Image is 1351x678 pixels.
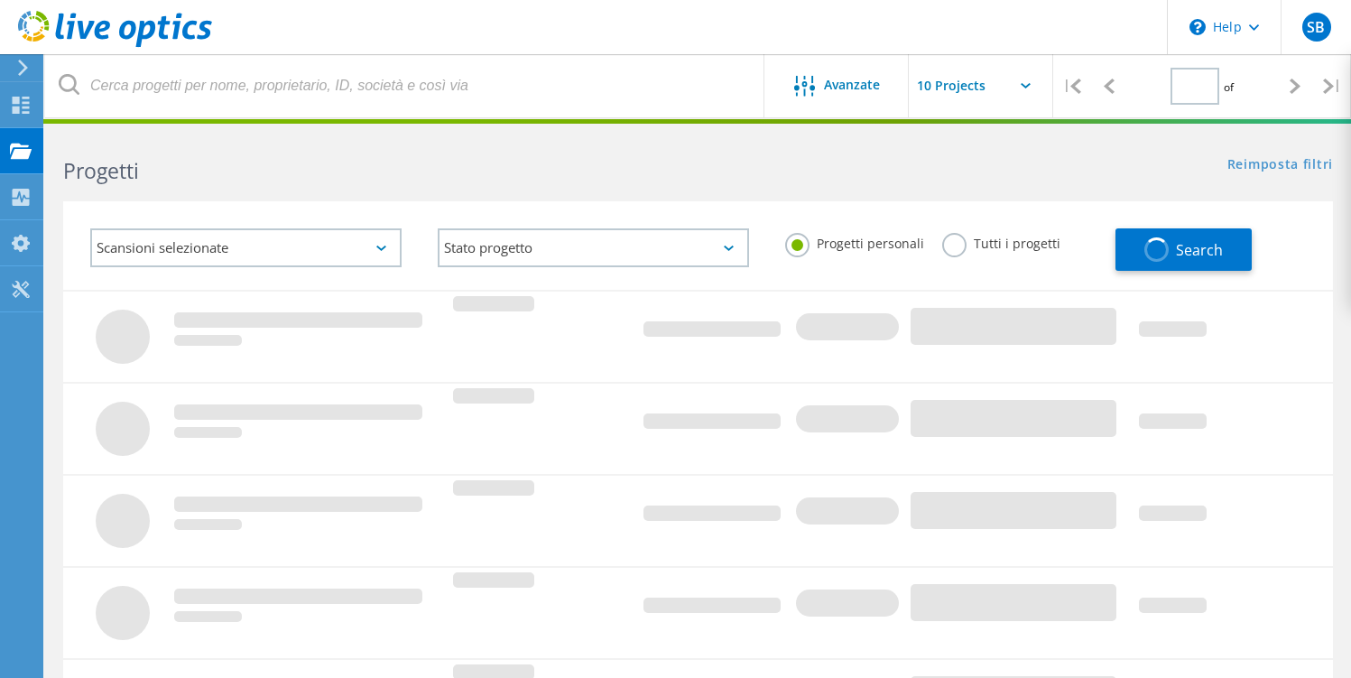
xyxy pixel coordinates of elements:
svg: \n [1189,19,1206,35]
label: Tutti i progetti [942,233,1060,250]
div: | [1053,54,1090,118]
span: Avanzate [824,79,880,91]
span: of [1224,79,1234,95]
span: SB [1307,20,1325,34]
div: Stato progetto [438,228,749,267]
span: Search [1176,240,1223,260]
b: Progetti [63,156,139,185]
div: | [1314,54,1351,118]
div: Scansioni selezionate [90,228,402,267]
button: Search [1115,228,1252,271]
label: Progetti personali [785,233,924,250]
input: Cerca progetti per nome, proprietario, ID, società e così via [45,54,765,117]
a: Reimposta filtri [1227,158,1333,173]
a: Live Optics Dashboard [18,38,212,51]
